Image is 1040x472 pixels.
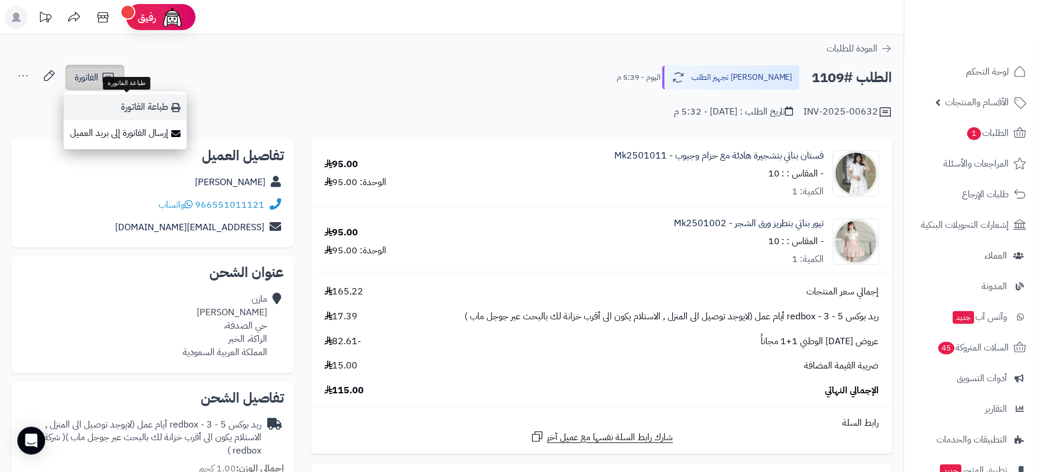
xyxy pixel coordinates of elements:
a: تحديثات المنصة [31,6,60,32]
span: لوحة التحكم [967,64,1009,80]
div: الوحدة: 95.00 [324,244,387,257]
div: ريد بوكس redbox - 3 - 5 أيام عمل (لايوجد توصيل الى المنزل , الاستلام يكون الى أقرب خزانة لك بالبح... [21,418,261,458]
span: شارك رابط السلة نفسها مع عميل آخر [547,431,673,444]
img: 1745410743-IMG_6972-90x90.jpeg [834,150,879,197]
div: Open Intercom Messenger [17,427,45,455]
a: الطلبات1 [912,119,1033,147]
button: [PERSON_NAME] تجهيز الطلب [662,65,800,90]
div: طباعة الفاتورة [103,77,150,90]
a: السلات المتروكة45 [912,334,1033,362]
a: التقارير [912,395,1033,423]
div: الوحدة: 95.00 [324,176,387,189]
span: إجمالي سعر المنتجات [807,285,879,298]
a: أدوات التسويق [912,364,1033,392]
small: اليوم - 5:39 م [617,72,661,83]
h2: عنوان الشحن [21,265,285,279]
span: إشعارات التحويلات البنكية [921,217,1009,233]
span: المراجعات والأسئلة [944,156,1009,172]
a: واتساب [158,198,193,212]
img: ai-face.png [161,6,184,29]
span: ضريبة القيمة المضافة [805,359,879,373]
a: لوحة التحكم [912,58,1033,86]
div: الكمية: 1 [792,185,824,198]
span: وآتس آب [952,309,1008,325]
span: الفاتورة [75,71,98,84]
img: logo-2.png [961,31,1029,56]
span: رفيق [138,10,156,24]
a: المراجعات والأسئلة [912,150,1033,178]
span: 45 [939,342,955,355]
span: الأقسام والمنتجات [946,94,1009,110]
span: ريد بوكس redbox - 3 - 5 أيام عمل (لايوجد توصيل الى المنزل , الاستلام يكون الى أقرب خزانة لك بالبح... [464,310,879,323]
span: أدوات التسويق [957,370,1008,386]
span: المدونة [982,278,1008,294]
a: العملاء [912,242,1033,270]
span: العملاء [985,248,1008,264]
div: رابط السلة [316,416,888,430]
a: فستان بناتي بتشجيرة هادئة مع حزام وجيوب - Mk2501011 [614,149,824,163]
span: 115.00 [324,384,364,397]
span: التطبيقات والخدمات [937,432,1008,448]
span: 17.39 [324,310,358,323]
a: طلبات الإرجاع [912,180,1033,208]
span: عروض [DATE] الوطني 1+1 مجاناً [761,335,879,348]
div: الكمية: 1 [792,253,824,266]
a: طباعة الفاتورة [64,94,187,120]
span: -82.61 [324,335,362,348]
span: 165.22 [324,285,364,298]
img: 1739176745-IMG_7271-90x90.jpeg [834,219,879,265]
h2: الطلب #1109 [812,66,893,90]
small: - المقاس : : 10 [768,234,824,248]
h2: تفاصيل الشحن [21,391,285,405]
a: إرسال الفاتورة إلى بريد العميل [64,120,187,146]
div: INV-2025-00632 [804,105,893,119]
span: طلبات الإرجاع [962,186,1009,202]
a: وآتس آبجديد [912,303,1033,331]
div: 95.00 [324,158,359,171]
div: 95.00 [324,226,359,239]
div: تاريخ الطلب : [DATE] - 5:32 م [674,105,794,119]
span: التقارير [986,401,1008,417]
a: العودة للطلبات [827,42,893,56]
span: الإجمالي النهائي [825,384,879,397]
a: [EMAIL_ADDRESS][DOMAIN_NAME] [115,220,264,234]
a: الفاتورة [65,65,124,90]
span: الطلبات [967,125,1009,141]
h2: تفاصيل العميل [21,149,285,163]
span: 15.00 [324,359,358,373]
small: - المقاس : : 10 [768,167,824,180]
div: مازن [PERSON_NAME] حي الصدفة، الراكة، الخبر المملكة العربية السعودية [183,293,267,359]
span: جديد [953,311,975,324]
a: [PERSON_NAME] [195,175,265,189]
a: 966551011121 [195,198,264,212]
a: شارك رابط السلة نفسها مع عميل آخر [530,430,673,444]
a: التطبيقات والخدمات [912,426,1033,453]
span: السلات المتروكة [938,340,1009,356]
a: إشعارات التحويلات البنكية [912,211,1033,239]
a: المدونة [912,272,1033,300]
span: 1 [968,127,982,140]
span: العودة للطلبات [827,42,878,56]
a: تيور بناتي بتطريز ورق الشجر - Mk2501002 [674,217,824,230]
